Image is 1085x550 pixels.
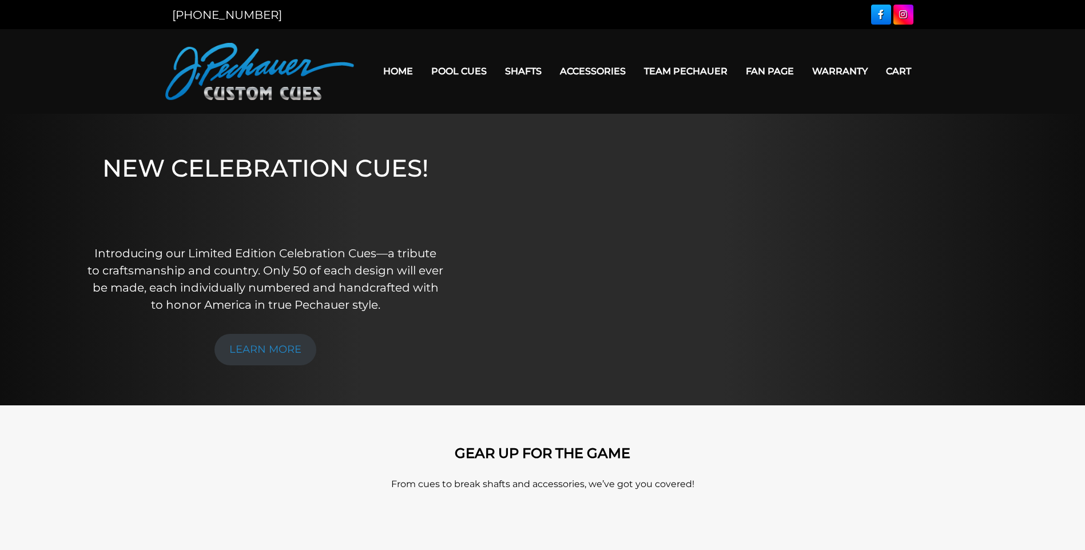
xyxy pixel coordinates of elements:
img: Pechauer Custom Cues [165,43,354,100]
h1: NEW CELEBRATION CUES! [87,154,444,229]
strong: GEAR UP FOR THE GAME [455,445,630,461]
a: Shafts [496,57,551,86]
a: Team Pechauer [635,57,737,86]
a: Accessories [551,57,635,86]
a: Warranty [803,57,877,86]
a: [PHONE_NUMBER] [172,8,282,22]
p: Introducing our Limited Edition Celebration Cues—a tribute to craftsmanship and country. Only 50 ... [87,245,444,313]
a: Cart [877,57,920,86]
a: Pool Cues [422,57,496,86]
p: From cues to break shafts and accessories, we’ve got you covered! [217,477,869,491]
a: Fan Page [737,57,803,86]
a: LEARN MORE [214,334,316,365]
a: Home [374,57,422,86]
